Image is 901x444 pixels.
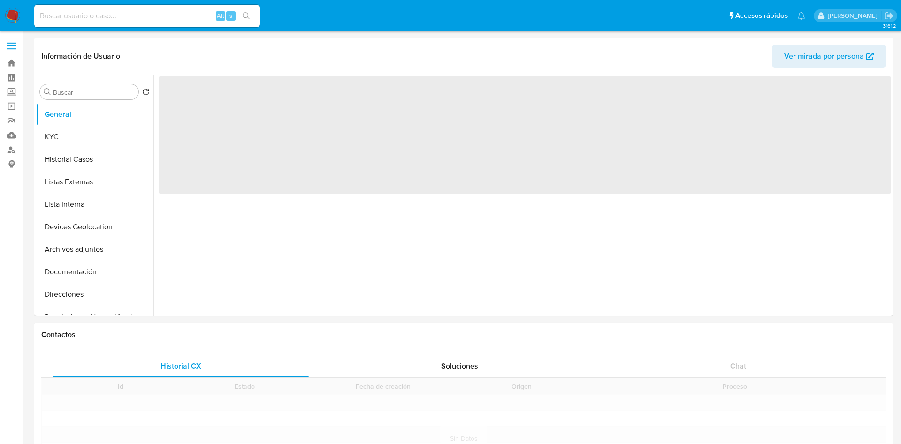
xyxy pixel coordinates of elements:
button: Lista Interna [36,193,153,216]
button: Historial Casos [36,148,153,171]
span: Chat [730,361,746,371]
span: Soluciones [441,361,478,371]
button: Listas Externas [36,171,153,193]
span: Alt [217,11,224,20]
span: Accesos rápidos [735,11,788,21]
span: ‌ [159,76,891,194]
input: Buscar usuario o caso... [34,10,260,22]
button: search-icon [237,9,256,23]
a: Notificaciones [797,12,805,20]
h1: Contactos [41,330,886,339]
button: Documentación [36,261,153,283]
span: Historial CX [160,361,201,371]
h1: Información de Usuario [41,52,120,61]
a: Salir [884,11,894,21]
span: Ver mirada por persona [784,45,864,68]
button: Volver al orden por defecto [142,88,150,98]
button: KYC [36,126,153,148]
button: Devices Geolocation [36,216,153,238]
button: Restricciones Nuevo Mundo [36,306,153,328]
button: General [36,103,153,126]
button: Buscar [44,88,51,96]
button: Archivos adjuntos [36,238,153,261]
button: Ver mirada por persona [772,45,886,68]
span: s [229,11,232,20]
button: Direcciones [36,283,153,306]
p: alan.cervantesmartinez@mercadolibre.com.mx [828,11,881,20]
input: Buscar [53,88,135,97]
